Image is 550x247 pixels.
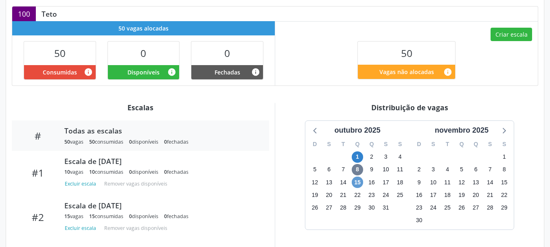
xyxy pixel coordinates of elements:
[12,21,275,35] div: 50 vagas alocadas
[18,211,59,223] div: #2
[331,125,383,136] div: outubro 2025
[394,177,406,188] span: sábado, 18 de outubro de 2025
[380,189,392,201] span: sexta-feira, 24 de outubro de 2025
[455,138,469,151] div: Q
[129,213,158,220] div: disponíveis
[129,213,132,220] span: 0
[167,68,176,77] i: Vagas alocadas e sem marcações associadas
[484,177,496,188] span: sexta-feira, 14 de novembro de 2025
[140,46,146,60] span: 0
[413,177,425,188] span: domingo, 9 de novembro de 2025
[443,68,452,77] i: Quantidade de vagas restantes do teto de vagas
[380,177,392,188] span: sexta-feira, 17 de outubro de 2025
[352,164,363,175] span: quarta-feira, 8 de outubro de 2025
[366,151,377,163] span: quinta-feira, 2 de outubro de 2025
[426,138,440,151] div: S
[129,168,132,175] span: 0
[413,164,425,175] span: domingo, 2 de novembro de 2025
[164,213,188,220] div: fechadas
[499,164,510,175] span: sábado, 8 de novembro de 2025
[129,168,158,175] div: disponíveis
[127,68,160,77] span: Disponíveis
[352,202,363,213] span: quarta-feira, 29 de outubro de 2025
[497,138,511,151] div: S
[322,138,336,151] div: S
[470,189,482,201] span: quinta-feira, 20 de novembro de 2025
[323,189,335,201] span: segunda-feira, 20 de outubro de 2025
[352,151,363,163] span: quarta-feira, 1 de outubro de 2025
[337,177,349,188] span: terça-feira, 14 de outubro de 2025
[442,202,453,213] span: terça-feira, 25 de novembro de 2025
[427,189,439,201] span: segunda-feira, 17 de novembro de 2025
[413,202,425,213] span: domingo, 23 de novembro de 2025
[470,164,482,175] span: quinta-feira, 6 de novembro de 2025
[84,68,93,77] i: Vagas alocadas que possuem marcações associadas
[380,151,392,163] span: sexta-feira, 3 de outubro de 2025
[413,215,425,226] span: domingo, 30 de novembro de 2025
[18,130,59,142] div: #
[12,7,36,21] div: 100
[442,177,453,188] span: terça-feira, 11 de novembro de 2025
[379,68,434,76] span: Vagas não alocadas
[336,138,351,151] div: T
[470,202,482,213] span: quinta-feira, 27 de novembro de 2025
[394,189,406,201] span: sábado, 25 de outubro de 2025
[432,125,492,136] div: novembro 2025
[484,164,496,175] span: sexta-feira, 7 de novembro de 2025
[89,213,123,220] div: consumidas
[12,103,269,112] div: Escalas
[351,138,365,151] div: Q
[323,177,335,188] span: segunda-feira, 13 de outubro de 2025
[43,68,77,77] span: Consumidas
[64,126,258,135] div: Todas as escalas
[64,168,83,175] div: vagas
[54,46,66,60] span: 50
[309,164,320,175] span: domingo, 5 de outubro de 2025
[164,213,167,220] span: 0
[366,164,377,175] span: quinta-feira, 9 de outubro de 2025
[440,138,455,151] div: T
[18,167,59,179] div: #1
[281,103,538,112] div: Distribuição de vagas
[427,202,439,213] span: segunda-feira, 24 de novembro de 2025
[64,138,83,145] div: vagas
[352,189,363,201] span: quarta-feira, 22 de outubro de 2025
[129,138,132,145] span: 0
[401,46,412,60] span: 50
[442,189,453,201] span: terça-feira, 18 de novembro de 2025
[394,164,406,175] span: sábado, 11 de outubro de 2025
[380,164,392,175] span: sexta-feira, 10 de outubro de 2025
[309,189,320,201] span: domingo, 19 de outubro de 2025
[379,138,393,151] div: S
[456,164,467,175] span: quarta-feira, 5 de novembro de 2025
[164,168,167,175] span: 0
[456,202,467,213] span: quarta-feira, 26 de novembro de 2025
[309,202,320,213] span: domingo, 26 de outubro de 2025
[393,138,407,151] div: S
[456,177,467,188] span: quarta-feira, 12 de novembro de 2025
[129,138,158,145] div: disponíveis
[64,178,99,189] button: Excluir escala
[394,151,406,163] span: sábado, 4 de outubro de 2025
[484,202,496,213] span: sexta-feira, 28 de novembro de 2025
[337,164,349,175] span: terça-feira, 7 de outubro de 2025
[470,177,482,188] span: quinta-feira, 13 de novembro de 2025
[89,213,95,220] span: 15
[164,168,188,175] div: fechadas
[164,138,167,145] span: 0
[499,177,510,188] span: sábado, 15 de novembro de 2025
[89,138,123,145] div: consumidas
[164,138,188,145] div: fechadas
[64,223,99,234] button: Excluir escala
[366,177,377,188] span: quinta-feira, 16 de outubro de 2025
[323,164,335,175] span: segunda-feira, 6 de outubro de 2025
[352,177,363,188] span: quarta-feira, 15 de outubro de 2025
[427,164,439,175] span: segunda-feira, 3 de novembro de 2025
[499,189,510,201] span: sábado, 22 de novembro de 2025
[89,168,123,175] div: consumidas
[224,46,230,60] span: 0
[483,138,497,151] div: S
[215,68,240,77] span: Fechadas
[337,189,349,201] span: terça-feira, 21 de outubro de 2025
[484,189,496,201] span: sexta-feira, 21 de novembro de 2025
